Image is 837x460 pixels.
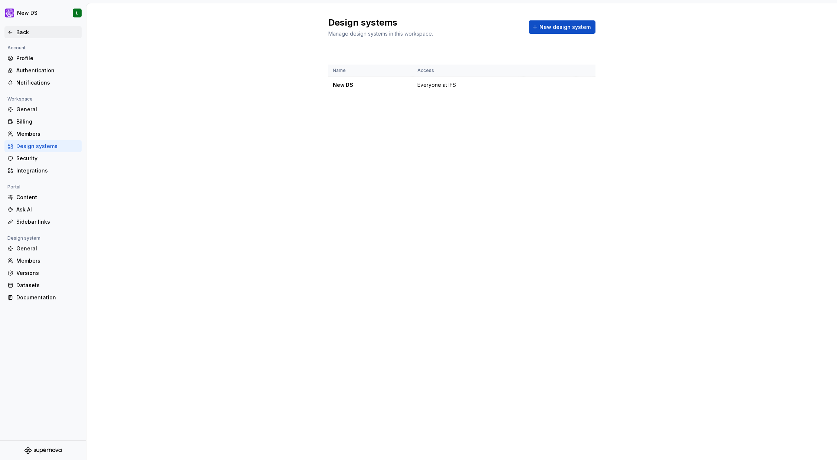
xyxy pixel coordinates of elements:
svg: Supernova Logo [24,447,62,454]
div: L [76,10,78,16]
a: General [4,243,82,254]
div: Portal [4,183,23,191]
div: Integrations [16,167,79,174]
div: Sidebar links [16,218,79,226]
a: Sidebar links [4,216,82,228]
a: Notifications [4,77,82,89]
div: Members [16,257,79,264]
img: ea0f8e8f-8665-44dd-b89f-33495d2eb5f1.png [5,9,14,17]
a: Authentication [4,65,82,76]
a: Security [4,152,82,164]
div: Back [16,29,79,36]
div: Authentication [16,67,79,74]
div: Members [16,130,79,138]
a: Integrations [4,165,82,177]
span: Manage design systems in this workspace. [328,30,433,37]
div: General [16,245,79,252]
a: Content [4,191,82,203]
div: Account [4,43,29,52]
a: Documentation [4,292,82,303]
a: Ask AI [4,204,82,216]
a: General [4,103,82,115]
div: New DS [333,81,408,89]
button: New design system [529,20,595,34]
div: Content [16,194,79,201]
th: Name [328,65,413,77]
div: Security [16,155,79,162]
span: New design system [539,23,591,31]
a: Members [4,255,82,267]
div: Workspace [4,95,36,103]
a: Billing [4,116,82,128]
div: Billing [16,118,79,125]
div: Design system [4,234,43,243]
button: New DSL [1,5,85,21]
div: Ask AI [16,206,79,213]
div: Documentation [16,294,79,301]
a: Profile [4,52,82,64]
th: Access [413,65,523,77]
a: Versions [4,267,82,279]
div: General [16,106,79,113]
div: Notifications [16,79,79,86]
a: Members [4,128,82,140]
h2: Design systems [328,17,520,29]
div: Profile [16,55,79,62]
a: Back [4,26,82,38]
div: Datasets [16,282,79,289]
a: Design systems [4,140,82,152]
span: Everyone at IFS [417,81,456,89]
div: Design systems [16,142,79,150]
a: Datasets [4,279,82,291]
div: New DS [17,9,37,17]
div: Versions [16,269,79,277]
